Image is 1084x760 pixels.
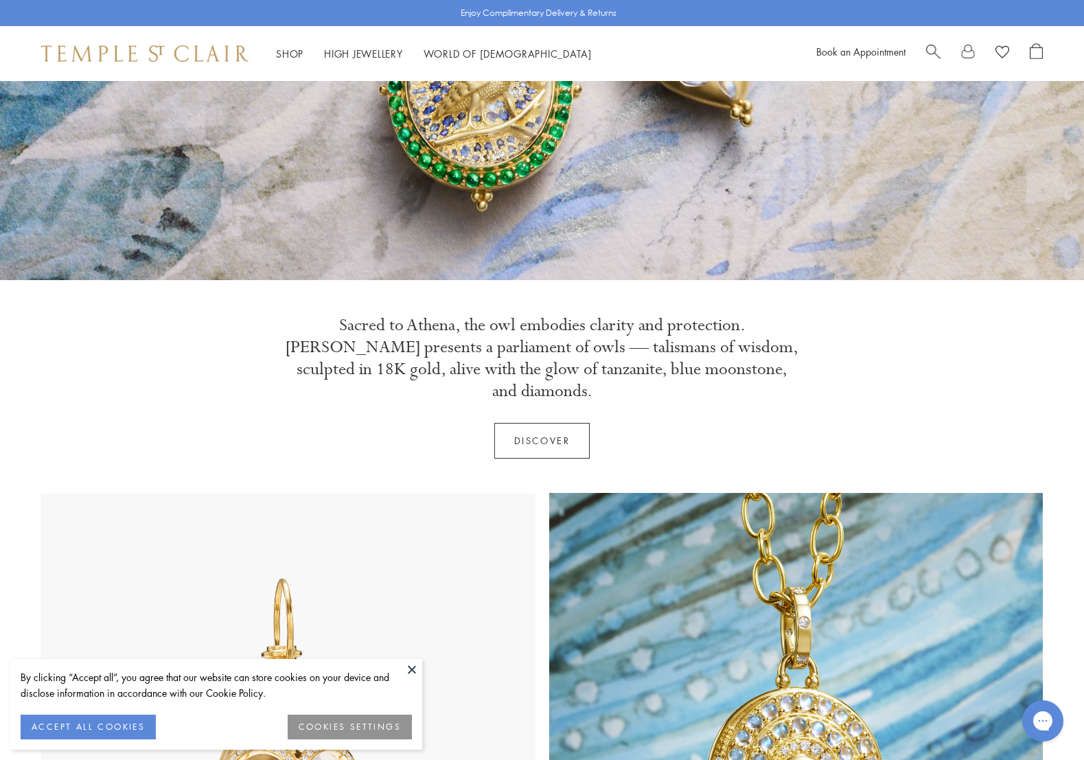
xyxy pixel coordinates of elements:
a: High JewelleryHigh Jewellery [324,47,403,60]
button: COOKIES SETTINGS [288,715,412,739]
a: Open Shopping Bag [1030,43,1043,64]
button: ACCEPT ALL COOKIES [21,715,156,739]
a: Book an Appointment [816,45,906,58]
p: Sacred to Athena, the owl embodies clarity and protection. [PERSON_NAME] presents a parliament of... [285,314,800,402]
a: Search [926,43,941,64]
nav: Main navigation [276,45,592,62]
a: Discover [494,423,590,459]
p: Enjoy Complimentary Delivery & Returns [461,6,616,20]
a: World of [DEMOGRAPHIC_DATA]World of [DEMOGRAPHIC_DATA] [424,47,592,60]
iframe: Gorgias live chat messenger [1015,695,1070,746]
img: Temple St. Clair [41,45,249,62]
a: ShopShop [276,47,303,60]
a: View Wishlist [995,43,1009,64]
div: By clicking “Accept all”, you agree that our website can store cookies on your device and disclos... [21,669,412,701]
